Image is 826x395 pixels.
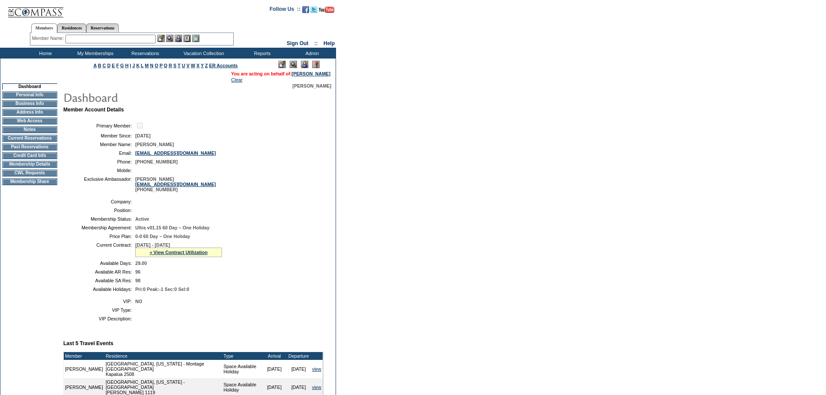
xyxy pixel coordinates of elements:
a: W [191,63,195,68]
a: L [141,63,144,68]
img: Log Concern/Member Elevation [312,61,320,68]
td: Space Available Holiday [222,360,262,378]
img: Follow us on Twitter [310,6,317,13]
td: Membership Share [2,178,57,185]
a: Members [31,23,58,33]
img: b_edit.gif [157,35,165,42]
td: Home [20,48,69,59]
span: [DATE] - [DATE] [135,242,170,248]
a: [PERSON_NAME] [292,71,330,76]
a: Sign Out [287,40,308,46]
div: Member Name: [32,35,65,42]
a: view [312,385,321,390]
a: Residences [57,23,86,33]
span: [PERSON_NAME] [PHONE_NUMBER] [135,176,216,192]
td: VIP Description: [67,316,132,321]
span: 98 [135,278,140,283]
td: Email: [67,150,132,156]
td: [PERSON_NAME] [64,360,104,378]
td: Credit Card Info [2,152,57,159]
a: Become our fan on Facebook [302,9,309,14]
td: Company: [67,199,132,204]
span: 29.00 [135,261,147,266]
a: K [136,63,140,68]
b: Last 5 Travel Events [63,340,113,346]
span: 96 [135,269,140,274]
a: » View Contract Utilization [150,250,208,255]
td: Follow Us :: [270,5,300,16]
a: A [94,63,97,68]
span: NO [135,299,142,304]
td: Reservations [119,48,169,59]
a: X [196,63,199,68]
a: Z [205,63,208,68]
a: Follow us on Twitter [310,9,317,14]
td: Membership Agreement: [67,225,132,230]
td: My Memberships [69,48,119,59]
img: View [166,35,173,42]
td: Arrival [262,352,287,360]
td: Member Name: [67,142,132,147]
a: [EMAIL_ADDRESS][DOMAIN_NAME] [135,182,216,187]
a: V [186,63,189,68]
td: VIP: [67,299,132,304]
a: I [130,63,131,68]
b: Member Account Details [63,107,124,113]
a: R [169,63,172,68]
td: Primary Member: [67,121,132,130]
a: B [98,63,101,68]
img: Impersonate [301,61,308,68]
td: Phone: [67,159,132,164]
td: Membership Details [2,161,57,168]
a: G [120,63,124,68]
span: [PHONE_NUMBER] [135,159,178,164]
td: Vacation Collection [169,48,236,59]
a: S [173,63,176,68]
td: Available SA Res: [67,278,132,283]
td: Current Reservations [2,135,57,142]
td: Available Days: [67,261,132,266]
td: Residence [104,352,222,360]
td: Position: [67,208,132,213]
a: Subscribe to our YouTube Channel [319,9,334,14]
td: Available AR Res: [67,269,132,274]
a: ER Accounts [209,63,238,68]
a: M [145,63,149,68]
td: Web Access [2,118,57,124]
img: Become our fan on Facebook [302,6,309,13]
a: Clear [231,77,242,82]
a: [EMAIL_ADDRESS][DOMAIN_NAME] [135,150,216,156]
span: Ultra v01.15 60 Day – One Holiday [135,225,209,230]
a: O [155,63,158,68]
td: Past Reservations [2,144,57,150]
a: E [112,63,115,68]
td: Member [64,352,104,360]
span: :: [314,40,318,46]
td: Business Info [2,100,57,107]
a: H [125,63,129,68]
td: Mobile: [67,168,132,173]
img: View Mode [290,61,297,68]
img: Subscribe to our YouTube Channel [319,7,334,13]
a: Help [323,40,335,46]
a: C [102,63,106,68]
a: J [132,63,135,68]
td: CWL Requests [2,170,57,176]
img: Impersonate [175,35,182,42]
img: Reservations [183,35,191,42]
span: Pri:0 Peak:-1 Sec:0 Sel:0 [135,287,189,292]
img: Edit Mode [278,61,286,68]
td: Current Contract: [67,242,132,257]
span: [PERSON_NAME] [293,83,331,88]
span: Active [135,216,149,222]
td: Type [222,352,262,360]
a: D [107,63,111,68]
span: [PERSON_NAME] [135,142,174,147]
a: Reservations [86,23,119,33]
td: [DATE] [262,360,287,378]
td: Admin [286,48,336,59]
td: Reports [236,48,286,59]
td: Departure [287,352,311,360]
img: pgTtlDashboard.gif [63,88,236,106]
a: Y [201,63,204,68]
